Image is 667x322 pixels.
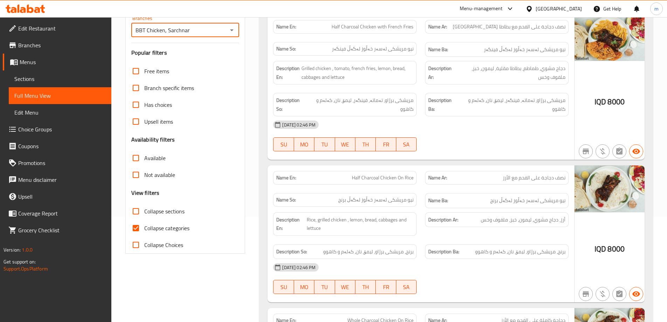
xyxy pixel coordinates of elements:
[358,139,373,150] span: TH
[428,96,458,113] strong: Description Ba:
[307,96,414,113] span: مریشکی برژاو، تەماتە، فینگەر، لیمۆ، نان، کەلەم و کاهوو
[484,45,565,54] span: نیو مریشکی لەسەر خەڵوز لەگەڵ فینگەر
[629,287,643,301] button: Available
[276,174,296,181] strong: Name En:
[332,23,414,30] span: Half Charcoal Chicken with French Fries
[481,215,565,224] span: أرز، دجاج مشوي، ليمون، خبز، ملفوف وخس
[314,137,335,151] button: TU
[376,280,396,294] button: FR
[396,137,417,151] button: SA
[18,209,106,218] span: Coverage Report
[144,67,169,75] span: Free items
[358,282,373,292] span: TH
[4,245,21,254] span: Version:
[273,280,294,294] button: SU
[301,64,414,81] span: Grilled chicken , tomato, french fries, lemon, bread, cabbages and lettuce
[276,96,306,113] strong: Description So:
[273,137,294,151] button: SU
[144,241,183,249] span: Collapse Choices
[453,23,565,30] span: نصف دجاجة على الفحم مع بطاطا [GEOGRAPHIC_DATA]
[294,137,314,151] button: MO
[536,5,582,13] div: [GEOGRAPHIC_DATA]
[579,287,593,301] button: Not branch specific item
[297,139,312,150] span: MO
[314,280,335,294] button: TU
[144,171,175,179] span: Not available
[607,95,625,109] span: 8000
[144,224,189,232] span: Collapse categories
[338,139,353,150] span: WE
[579,144,593,158] button: Not branch specific item
[276,45,296,53] strong: Name So:
[428,247,459,256] strong: Description Ba:
[294,280,314,294] button: MO
[14,91,106,100] span: Full Menu View
[276,23,296,30] strong: Name En:
[131,189,160,197] h3: View filters
[9,87,111,104] a: Full Menu View
[428,64,455,81] strong: Description Ar:
[352,174,414,181] span: Half Charcoal Chicken On Rice
[607,242,625,256] span: 8000
[595,95,606,109] span: IQD
[18,176,106,184] span: Menu disclaimer
[338,282,353,292] span: WE
[276,64,300,81] strong: Description En:
[323,247,414,256] span: برنج، مریشکی برژاو، لیمۆ، نان، کەلەم و کاهوو
[428,23,447,30] strong: Name Ar:
[3,37,111,54] a: Branches
[144,101,172,109] span: Has choices
[144,117,173,126] span: Upsell items
[14,75,106,83] span: Sections
[14,108,106,117] span: Edit Menu
[428,215,458,224] strong: Description Ar:
[376,137,396,151] button: FR
[276,196,296,204] strong: Name So:
[18,142,106,150] span: Coupons
[399,282,414,292] span: SA
[378,139,393,150] span: FR
[3,205,111,222] a: Coverage Report
[654,5,659,13] span: m
[503,174,565,181] span: نصف دجاجة على الفحم مع الأرز
[131,136,175,144] h3: Availability filters
[459,96,565,113] span: مریشکی برژاو، تەماتە، فینگەر، لیمۆ، نان، کەلەم و کاهوو
[596,287,610,301] button: Purchased item
[612,144,626,158] button: Not has choices
[3,54,111,70] a: Menus
[18,125,106,133] span: Choice Groups
[428,45,448,54] strong: Name Ba:
[3,121,111,138] a: Choice Groups
[317,282,332,292] span: TU
[22,245,33,254] span: 1.0.0
[18,192,106,201] span: Upsell
[3,171,111,188] a: Menu disclaimer
[575,165,645,212] img: BBT_Chicken_Half_Charcoal638953587967371812.jpg
[144,154,166,162] span: Available
[4,257,36,266] span: Get support on:
[612,287,626,301] button: Not has choices
[279,264,318,271] span: [DATE] 02:46 PM
[276,139,291,150] span: SU
[144,207,185,215] span: Collapse sections
[297,282,312,292] span: MO
[475,247,565,256] span: برنج، مریشکی برژاو، لیمۆ، نان، کەلەم و کاهوو
[227,25,237,35] button: Open
[335,280,355,294] button: WE
[378,282,393,292] span: FR
[307,215,414,233] span: Rice, grilled chicken , lemon, bread, cabbages and lettuce
[629,144,643,158] button: Available
[9,70,111,87] a: Sections
[335,137,355,151] button: WE
[3,20,111,37] a: Edit Restaurant
[317,139,332,150] span: TU
[338,196,414,204] span: نیو مریشکی لەسەر خەڵوز لەگەڵ برنج
[18,24,106,33] span: Edit Restaurant
[490,196,565,205] span: نیو مریشکی لەسەر خەڵوز لەگەڵ برنج
[276,247,307,256] strong: Description So:
[355,280,376,294] button: TH
[18,41,106,49] span: Branches
[355,137,376,151] button: TH
[9,104,111,121] a: Edit Menu
[279,122,318,128] span: [DATE] 02:46 PM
